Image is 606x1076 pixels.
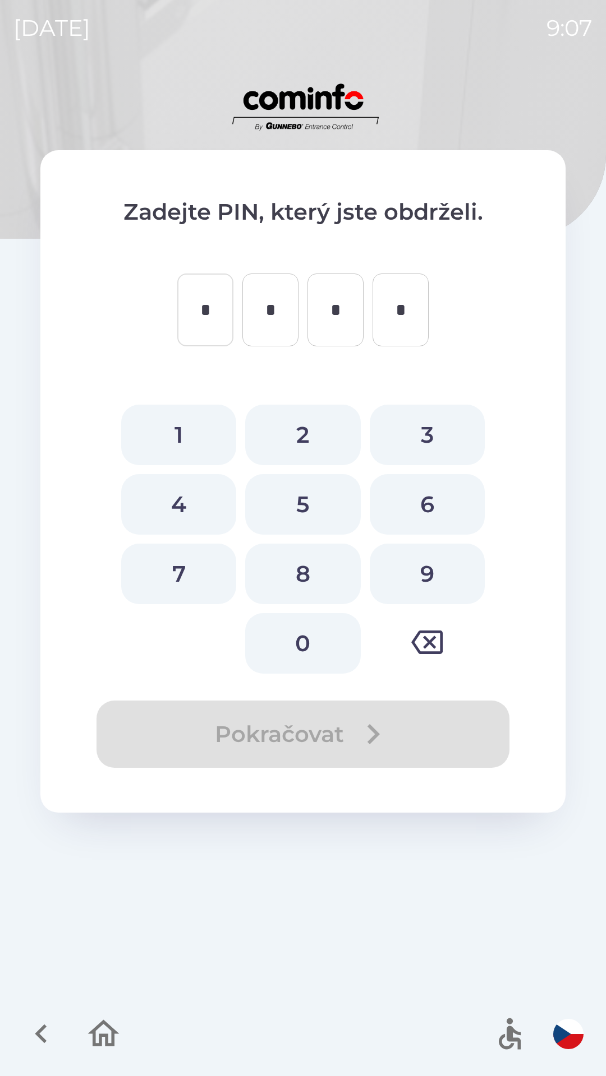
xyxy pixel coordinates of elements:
button: 7 [121,544,236,604]
button: 8 [245,544,360,604]
button: 2 [245,405,360,465]
button: 5 [245,474,360,535]
img: Logo [40,78,566,132]
img: cs flag [553,1019,584,1049]
p: 9:07 [547,11,593,45]
button: 0 [245,613,360,674]
p: [DATE] [13,11,90,45]
button: 6 [370,474,485,535]
button: 3 [370,405,485,465]
p: Zadejte PIN, který jste obdrželi. [85,195,521,229]
button: 1 [121,405,236,465]
button: 4 [121,474,236,535]
button: 9 [370,544,485,604]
